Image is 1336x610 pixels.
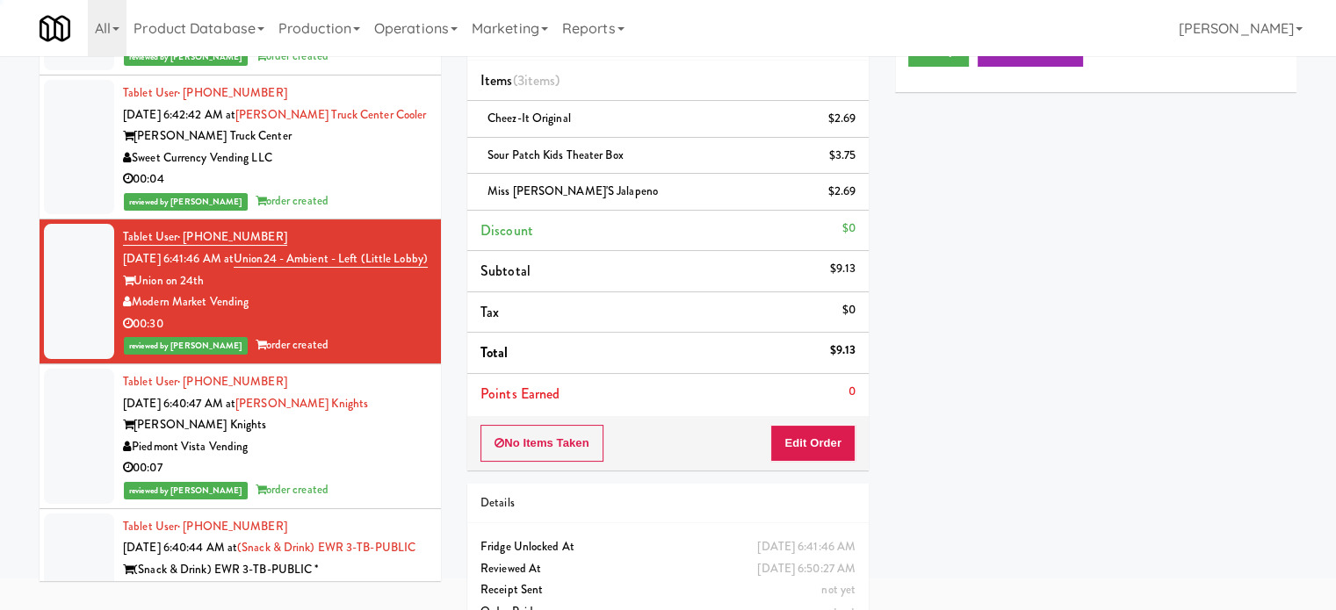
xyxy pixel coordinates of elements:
ng-pluralize: items [524,70,556,90]
button: No Items Taken [480,425,603,462]
span: [DATE] 6:40:44 AM at [123,539,237,556]
span: reviewed by [PERSON_NAME] [124,193,248,211]
span: Miss [PERSON_NAME]'s Jalapeno [487,183,658,199]
span: Total [480,342,509,362]
div: $3.75 [829,145,856,167]
div: Union on 24th [123,270,428,292]
div: Reviewed At [480,558,856,580]
div: $0 [842,218,856,240]
span: Cheez-It Original [487,110,571,126]
span: Discount [480,220,533,240]
div: Sweet Currency Vending LLC [123,147,428,169]
div: Feed The Blue [123,580,428,602]
div: Receipt Sent [480,579,856,601]
span: reviewed by [PERSON_NAME] [124,337,248,355]
li: Tablet User· [PHONE_NUMBER][DATE] 6:42:42 AM at[PERSON_NAME] Truck Center Cooler[PERSON_NAME] Tru... [40,75,441,220]
div: 00:04 [123,169,428,190]
span: [DATE] 6:40:47 AM at [123,395,235,412]
span: not yet [821,581,856,598]
a: Tablet User· [PHONE_NUMBER] [123,518,287,535]
div: $2.69 [828,181,856,203]
a: [PERSON_NAME] Knights [235,395,368,412]
a: Union24 - Ambient - Left (Little Lobby) [234,250,428,268]
span: Subtotal [480,261,531,281]
div: $9.13 [830,258,856,280]
span: Items [480,70,560,90]
span: [DATE] 6:41:46 AM at [123,250,234,267]
span: (3 ) [513,70,560,90]
div: (Snack & Drink) EWR 3-TB-PUBLIC * [123,559,428,581]
span: order created [256,481,329,498]
span: · [PHONE_NUMBER] [177,228,287,245]
li: Tablet User· [PHONE_NUMBER][DATE] 6:41:46 AM atUnion24 - Ambient - Left (Little Lobby)Union on 24... [40,219,441,364]
span: · [PHONE_NUMBER] [177,373,287,390]
div: [PERSON_NAME] Knights [123,414,428,436]
span: · [PHONE_NUMBER] [177,84,287,101]
div: [PERSON_NAME] Truck Center [123,126,428,147]
div: 00:07 [123,457,428,479]
div: Fridge Unlocked At [480,536,856,558]
span: reviewed by [PERSON_NAME] [124,48,248,66]
span: · [PHONE_NUMBER] [177,518,287,535]
img: Micromart [40,13,70,44]
a: [PERSON_NAME] Truck Center Cooler [235,106,426,123]
span: reviewed by [PERSON_NAME] [124,482,248,499]
div: $2.69 [828,108,856,130]
div: Piedmont Vista Vending [123,436,428,458]
li: Tablet User· [PHONE_NUMBER][DATE] 6:40:47 AM at[PERSON_NAME] Knights[PERSON_NAME] KnightsPiedmont... [40,364,441,509]
span: [DATE] 6:42:42 AM at [123,106,235,123]
span: Tax [480,302,499,322]
a: Tablet User· [PHONE_NUMBER] [123,84,287,101]
a: (Snack & Drink) EWR 3-TB-PUBLIC [237,539,415,556]
a: Tablet User· [PHONE_NUMBER] [123,228,287,246]
button: Edit Order [770,425,856,462]
div: 0 [849,381,856,403]
div: Details [480,492,856,514]
span: order created [256,192,329,209]
span: Sour Patch Kids Theater Box [487,147,624,163]
span: order created [256,336,329,353]
a: Tablet User· [PHONE_NUMBER] [123,373,287,390]
div: [DATE] 6:50:27 AM [757,558,856,580]
div: $9.13 [830,340,856,362]
div: [DATE] 6:41:46 AM [757,536,856,558]
div: 00:30 [123,313,428,335]
span: Points Earned [480,384,560,404]
div: Modern Market Vending [123,291,428,313]
div: $0 [842,299,856,321]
